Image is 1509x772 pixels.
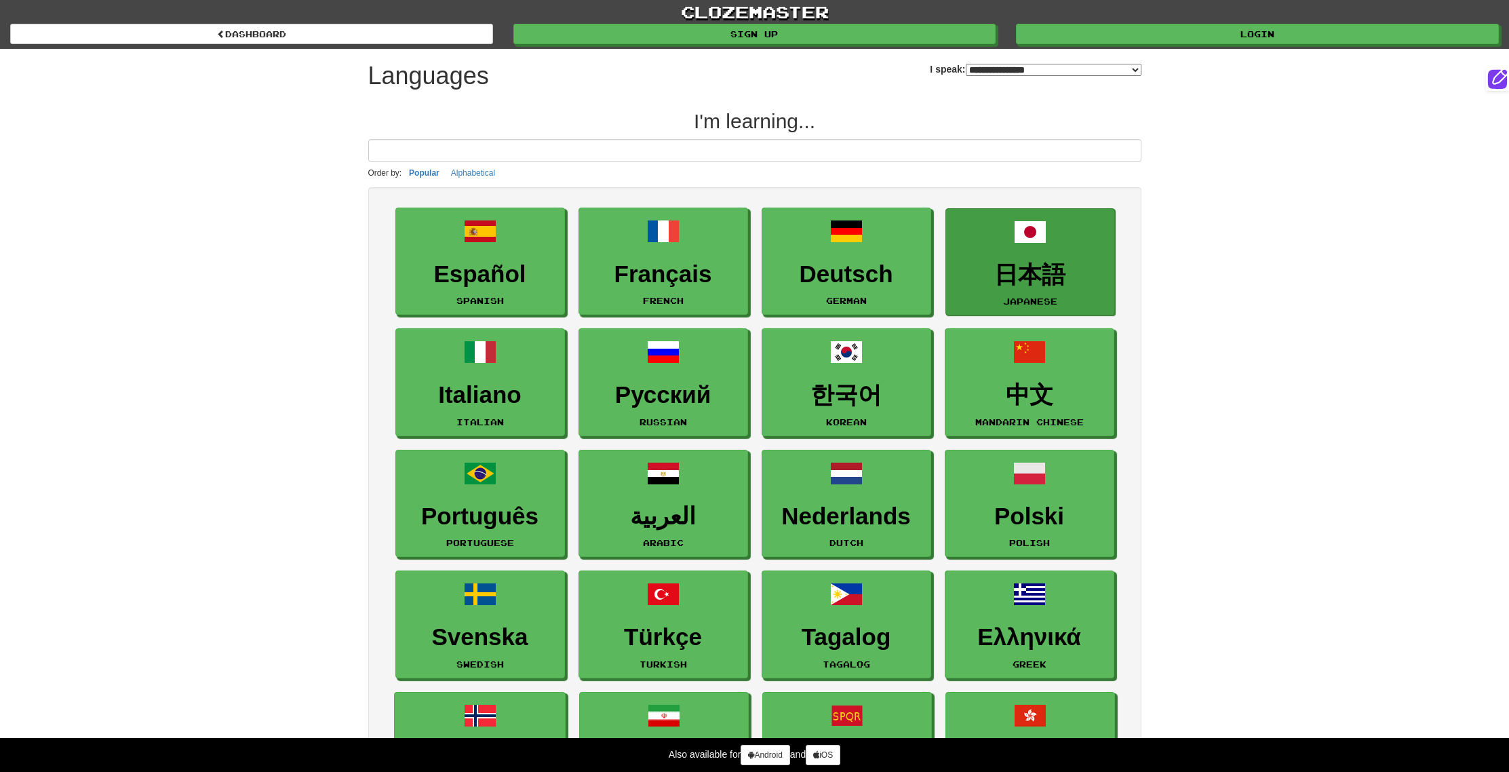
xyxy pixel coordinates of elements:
a: 中文Mandarin Chinese [945,328,1114,436]
a: iOS [806,745,840,765]
small: Tagalog [823,659,870,669]
a: ΕλληνικάGreek [945,571,1114,678]
button: Alphabetical [447,166,499,180]
h3: 中文 [952,382,1107,408]
h3: 한국어 [769,382,924,408]
a: SvenskaSwedish [395,571,565,678]
a: NederlandsDutch [762,450,931,558]
h3: Italiano [403,382,557,408]
a: TürkçeTurkish [579,571,748,678]
label: I speak: [930,62,1141,76]
h3: Português [403,503,557,530]
a: Android [741,745,789,765]
h3: Français [586,261,741,288]
h3: Español [403,261,557,288]
a: 한국어Korean [762,328,931,436]
small: Polish [1009,538,1050,547]
small: French [643,296,684,305]
small: Spanish [456,296,504,305]
small: Arabic [643,538,684,547]
small: Swedish [456,659,504,669]
small: German [826,296,867,305]
a: ItalianoItalian [395,328,565,436]
a: TagalogTagalog [762,571,931,678]
h3: Türkçe [586,624,741,651]
a: FrançaisFrench [579,208,748,315]
small: Russian [640,417,687,427]
small: Portuguese [446,538,514,547]
select: I speak: [966,64,1141,76]
a: العربيةArabic [579,450,748,558]
small: Mandarin Chinese [975,417,1084,427]
a: dashboard [10,24,493,44]
a: РусскийRussian [579,328,748,436]
h2: I'm learning... [368,110,1141,132]
a: Login [1016,24,1499,44]
small: Dutch [829,538,863,547]
a: Sign up [513,24,996,44]
button: Popular [405,166,444,180]
h3: Svenska [403,624,557,651]
h1: Languages [368,62,489,90]
small: Japanese [1003,296,1057,306]
h3: 日本語 [953,262,1108,288]
small: Italian [456,417,504,427]
small: Korean [826,417,867,427]
h3: Polski [952,503,1107,530]
small: Order by: [368,168,402,178]
a: DeutschGerman [762,208,931,315]
h3: Русский [586,382,741,408]
h3: العربية [586,503,741,530]
a: PolskiPolish [945,450,1114,558]
h3: Deutsch [769,261,924,288]
a: 日本語Japanese [945,208,1115,316]
small: Greek [1013,659,1046,669]
h3: Ελληνικά [952,624,1107,651]
a: PortuguêsPortuguese [395,450,565,558]
a: EspañolSpanish [395,208,565,315]
h3: Nederlands [769,503,924,530]
small: Turkish [640,659,687,669]
h3: Tagalog [769,624,924,651]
